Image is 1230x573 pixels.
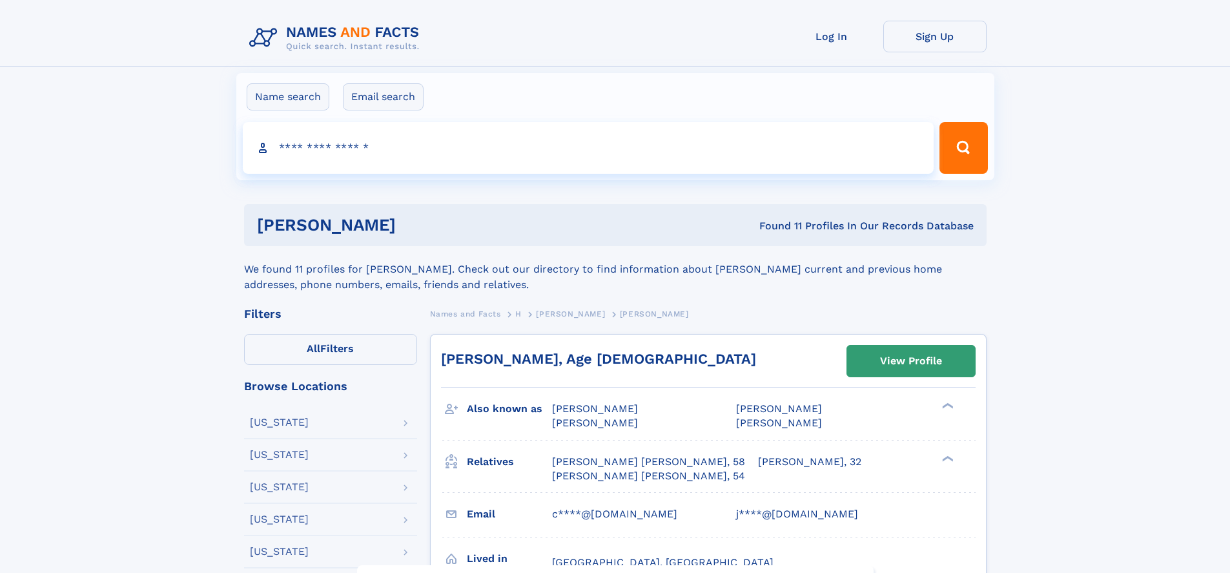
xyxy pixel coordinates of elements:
[250,514,309,525] div: [US_STATE]
[244,308,417,320] div: Filters
[552,402,638,415] span: [PERSON_NAME]
[257,217,578,233] h1: [PERSON_NAME]
[536,309,605,318] span: [PERSON_NAME]
[939,402,954,410] div: ❯
[307,342,320,355] span: All
[244,21,430,56] img: Logo Names and Facts
[620,309,689,318] span: [PERSON_NAME]
[736,402,822,415] span: [PERSON_NAME]
[250,547,309,557] div: [US_STATE]
[243,122,934,174] input: search input
[467,503,552,525] h3: Email
[536,306,605,322] a: [PERSON_NAME]
[939,454,954,463] div: ❯
[847,346,975,377] a: View Profile
[250,417,309,428] div: [US_STATE]
[250,482,309,492] div: [US_STATE]
[467,451,552,473] h3: Relatives
[244,246,987,293] div: We found 11 profiles for [PERSON_NAME]. Check out our directory to find information about [PERSON...
[880,346,942,376] div: View Profile
[515,306,522,322] a: H
[467,398,552,420] h3: Also known as
[244,334,417,365] label: Filters
[552,417,638,429] span: [PERSON_NAME]
[552,556,774,568] span: [GEOGRAPHIC_DATA], [GEOGRAPHIC_DATA]
[552,469,745,483] a: [PERSON_NAME] [PERSON_NAME], 54
[441,351,756,367] a: [PERSON_NAME], Age [DEMOGRAPHIC_DATA]
[577,219,974,233] div: Found 11 Profiles In Our Records Database
[780,21,883,52] a: Log In
[758,455,861,469] a: [PERSON_NAME], 32
[247,83,329,110] label: Name search
[250,450,309,460] div: [US_STATE]
[515,309,522,318] span: H
[939,122,987,174] button: Search Button
[430,306,501,322] a: Names and Facts
[467,548,552,570] h3: Lived in
[552,455,745,469] a: [PERSON_NAME] [PERSON_NAME], 58
[736,417,822,429] span: [PERSON_NAME]
[244,380,417,392] div: Browse Locations
[883,21,987,52] a: Sign Up
[343,83,424,110] label: Email search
